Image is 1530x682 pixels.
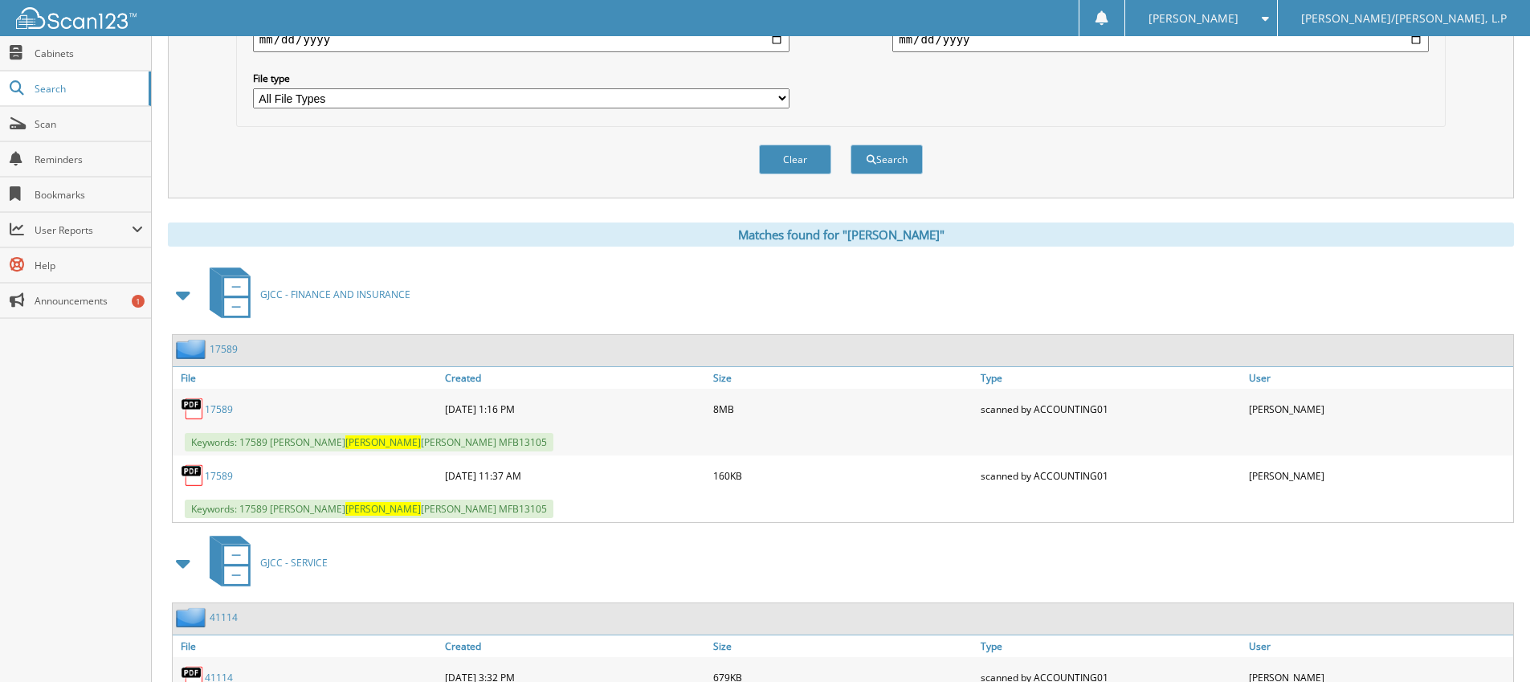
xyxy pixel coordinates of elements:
div: 8MB [709,393,977,425]
a: Size [709,367,977,389]
label: File type [253,71,789,85]
div: 160KB [709,459,977,492]
span: User Reports [35,223,132,237]
div: scanned by ACCOUNTING01 [977,459,1245,492]
input: start [253,27,789,52]
a: 17589 [205,469,233,483]
span: GJCC - SERVICE [260,556,328,570]
span: Cabinets [35,47,143,60]
button: Clear [759,145,831,174]
div: 1 [132,295,145,308]
span: Keywords: 17589 [PERSON_NAME] [PERSON_NAME] MFB13105 [185,500,553,518]
img: PDF.png [181,464,205,488]
img: PDF.png [181,397,205,421]
a: Type [977,635,1245,657]
span: GJCC - FINANCE AND INSURANCE [260,288,410,301]
a: 41114 [210,611,238,624]
span: [PERSON_NAME] [345,502,421,516]
span: Bookmarks [35,188,143,202]
div: Matches found for "[PERSON_NAME]" [168,223,1514,247]
a: File [173,635,441,657]
div: [PERSON_NAME] [1245,393,1513,425]
span: Scan [35,117,143,131]
a: GJCC - FINANCE AND INSURANCE [200,263,410,326]
a: Created [441,635,709,657]
div: [DATE] 11:37 AM [441,459,709,492]
div: scanned by ACCOUNTING01 [977,393,1245,425]
a: User [1245,367,1513,389]
a: Created [441,367,709,389]
button: Search [851,145,923,174]
span: Help [35,259,143,272]
a: User [1245,635,1513,657]
div: [PERSON_NAME] [1245,459,1513,492]
a: 17589 [210,342,238,356]
img: scan123-logo-white.svg [16,7,137,29]
span: [PERSON_NAME] [345,435,421,449]
a: Type [977,367,1245,389]
input: end [892,27,1429,52]
img: folder2.png [176,607,210,627]
iframe: Chat Widget [1450,605,1530,682]
span: Keywords: 17589 [PERSON_NAME] [PERSON_NAME] MFB13105 [185,433,553,451]
img: folder2.png [176,339,210,359]
span: Search [35,82,141,96]
span: [PERSON_NAME]/[PERSON_NAME], L.P [1301,14,1507,23]
span: Reminders [35,153,143,166]
a: 17589 [205,402,233,416]
div: [DATE] 1:16 PM [441,393,709,425]
a: Size [709,635,977,657]
a: File [173,367,441,389]
span: [PERSON_NAME] [1149,14,1238,23]
a: GJCC - SERVICE [200,531,328,594]
span: Announcements [35,294,143,308]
